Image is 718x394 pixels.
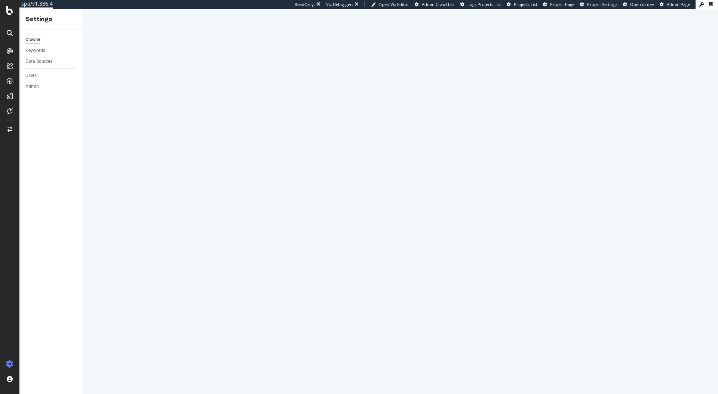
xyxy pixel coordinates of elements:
[25,83,77,90] a: Admin
[550,1,574,7] span: Project Page
[25,58,52,65] div: Data Sources
[507,1,537,7] a: Projects List
[667,1,690,7] span: Admin Page
[25,36,77,44] a: Crawler
[460,1,501,7] a: Logs Projects List
[326,1,353,7] div: Viz Debugger:
[25,72,77,80] a: Users
[630,1,654,7] span: Open in dev
[580,1,617,7] a: Project Settings
[514,1,537,7] span: Projects List
[25,58,77,65] a: Data Sources
[25,36,40,44] div: Crawler
[25,72,37,80] div: Users
[378,1,409,7] span: Open Viz Editor
[25,47,45,55] div: Keywords
[660,1,690,7] a: Admin Page
[371,1,409,7] a: Open Viz Editor
[295,1,315,7] div: ReadOnly:
[415,1,455,7] a: Admin Crawl List
[587,1,617,7] span: Project Settings
[467,1,501,7] span: Logs Projects List
[623,1,654,7] a: Open in dev
[25,83,39,90] div: Admin
[422,1,455,7] span: Admin Crawl List
[25,47,77,55] a: Keywords
[25,15,77,24] div: Settings
[543,1,574,7] a: Project Page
